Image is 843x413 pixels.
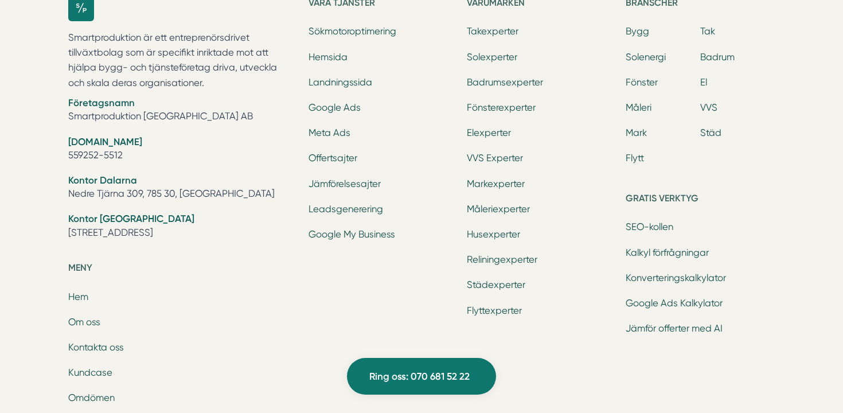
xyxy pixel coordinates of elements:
[700,26,715,37] a: Tak
[467,204,530,215] a: Måleriexperter
[626,247,709,258] a: Kalkyl förfrågningar
[68,136,142,147] strong: [DOMAIN_NAME]
[309,77,372,88] a: Landningssida
[467,153,523,163] a: VVS Experter
[467,305,522,316] a: Flyttexperter
[700,102,717,113] a: VVS
[467,26,518,37] a: Takexperter
[68,317,100,328] a: Om oss
[309,229,395,240] a: Google My Business
[309,102,361,113] a: Google Ads
[309,204,383,215] a: Leadsgenerering
[309,153,357,163] a: Offertsajter
[68,392,115,403] a: Omdömen
[700,52,735,63] a: Badrum
[68,30,295,91] p: Smartproduktion är ett entreprenörsdrivet tillväxtbolag som är specifikt inriktade mot att hjälpa...
[68,213,194,224] strong: Kontor [GEOGRAPHIC_DATA]
[467,127,511,138] a: Elexperter
[467,52,517,63] a: Solexperter
[626,272,726,283] a: Konverteringskalkylator
[68,367,112,378] a: Kundcase
[309,178,381,189] a: Jämförelsesajter
[309,52,348,63] a: Hemsida
[68,174,295,203] li: Nedre Tjärna 309, 785 30, [GEOGRAPHIC_DATA]
[467,178,525,189] a: Markexperter
[626,52,666,63] a: Solenergi
[347,358,496,395] a: Ring oss: 070 681 52 22
[68,212,295,241] li: [STREET_ADDRESS]
[68,96,295,126] li: Smartproduktion [GEOGRAPHIC_DATA] AB
[369,369,470,384] span: Ring oss: 070 681 52 22
[700,127,721,138] a: Städ
[626,127,647,138] a: Mark
[68,97,135,108] strong: Företagsnamn
[626,221,673,232] a: SEO-kollen
[626,153,644,163] a: Flytt
[626,26,649,37] a: Bygg
[467,254,537,265] a: Reliningexperter
[700,77,707,88] a: El
[467,229,520,240] a: Husexperter
[309,127,350,138] a: Meta Ads
[68,174,137,186] strong: Kontor Dalarna
[68,342,124,353] a: Kontakta oss
[626,323,723,334] a: Jämför offerter med AI
[68,135,295,165] li: 559252-5512
[309,26,396,37] a: Sökmotoroptimering
[626,77,658,88] a: Fönster
[467,279,525,290] a: Städexperter
[68,260,295,279] h5: Meny
[68,291,88,302] a: Hem
[626,298,723,309] a: Google Ads Kalkylator
[626,191,775,209] h5: Gratis verktyg
[467,77,543,88] a: Badrumsexperter
[626,102,651,113] a: Måleri
[467,102,536,113] a: Fönsterexperter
